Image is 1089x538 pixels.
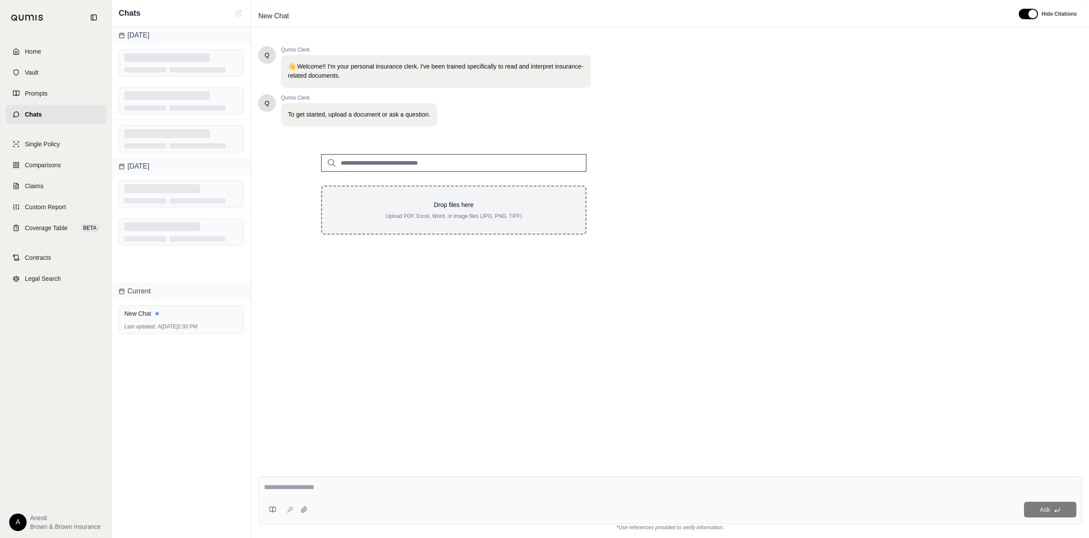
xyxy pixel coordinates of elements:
div: [DATE] [112,27,251,44]
span: Chats [25,110,42,119]
span: Ask [1040,506,1050,513]
span: Claims [25,182,44,190]
p: To get started, upload a document or ask a question. [288,110,430,119]
button: Collapse sidebar [87,10,101,24]
span: BETA [81,224,99,232]
span: Hello [265,99,270,107]
span: Anesti [30,514,101,522]
div: Edit Title [255,9,1008,23]
a: Contracts [6,248,106,267]
span: Home [25,47,41,56]
a: Legal Search [6,269,106,288]
span: Vault [25,68,38,77]
div: A [9,514,27,531]
p: Upload PDF, Excel, Word, or image files (JPG, PNG, TIFF) [336,213,572,220]
a: Prompts [6,84,106,103]
span: Contracts [25,253,51,262]
a: Single Policy [6,134,106,154]
span: Last updated: [124,323,156,330]
span: Hello [265,51,270,59]
a: Claims [6,176,106,196]
span: Qumis Clerk [281,46,591,53]
span: Hide Citations [1041,10,1077,17]
span: Comparisons [25,161,61,169]
a: Vault [6,63,106,82]
div: [DATE] [112,158,251,175]
span: Single Policy [25,140,60,148]
p: 👋 Welcome!! I'm your personal insurance clerk. I've been trained specifically to read and interpr... [288,62,584,80]
span: Custom Report [25,203,66,211]
a: Coverage TableBETA [6,218,106,238]
a: Chats [6,105,106,124]
span: Legal Search [25,274,61,283]
div: A[DATE]2:30 PM [124,323,238,330]
div: New Chat [124,309,238,318]
a: Custom Report [6,197,106,217]
p: Drop files here [336,200,572,209]
span: Chats [119,7,140,19]
span: Coverage Table [25,224,68,232]
button: New Chat [233,8,244,18]
span: Prompts [25,89,48,98]
span: Brown & Brown Insurance [30,522,101,531]
span: New Chat [255,9,292,23]
div: *Use references provided to verify information. [258,524,1082,531]
button: Ask [1024,502,1076,517]
div: Current [112,283,251,300]
span: Qumis Clerk [281,94,437,101]
img: Qumis Logo [11,14,44,21]
a: Comparisons [6,155,106,175]
a: Home [6,42,106,61]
